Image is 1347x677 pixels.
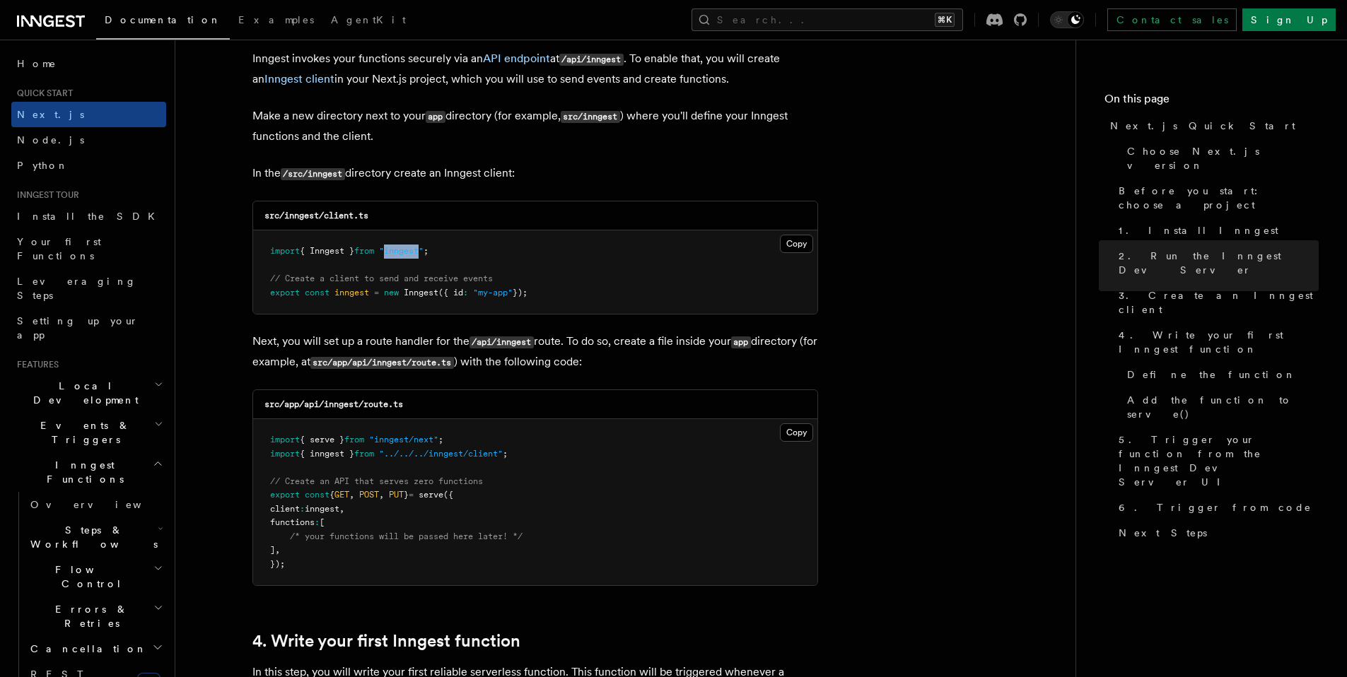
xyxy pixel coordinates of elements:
span: }); [513,288,527,298]
span: , [349,490,354,500]
a: Leveraging Steps [11,269,166,308]
span: Documentation [105,14,221,25]
p: In the directory create an Inngest client: [252,163,818,184]
span: Inngest [404,288,438,298]
span: Next.js [17,109,84,120]
a: 3. Create an Inngest client [1113,283,1319,322]
a: Documentation [96,4,230,40]
span: import [270,449,300,459]
span: "inngest" [379,246,424,256]
span: inngest [334,288,369,298]
a: Install the SDK [11,204,166,229]
span: , [379,490,384,500]
span: const [305,490,330,500]
span: Python [17,160,69,171]
a: 4. Write your first Inngest function [252,631,520,651]
button: Errors & Retries [25,596,166,636]
span: from [354,449,374,459]
a: Choose Next.js version [1121,139,1319,178]
span: = [374,288,379,298]
span: "inngest/next" [369,435,438,445]
span: ] [270,545,275,555]
span: Examples [238,14,314,25]
span: Choose Next.js version [1127,144,1319,172]
span: 4. Write your first Inngest function [1119,328,1319,356]
span: Install the SDK [17,211,163,222]
span: 6. Trigger from code [1119,500,1312,514]
a: Next.js Quick Start [1104,113,1319,139]
a: 1. Install Inngest [1113,218,1319,243]
p: Make a new directory next to your directory (for example, ) where you'll define your Inngest func... [252,106,818,146]
span: new [384,288,399,298]
span: Next.js Quick Start [1110,119,1295,133]
code: src/app/api/inngest/route.ts [264,399,403,409]
a: Contact sales [1107,8,1237,31]
span: GET [334,490,349,500]
code: /api/inngest [470,336,534,348]
code: app [426,111,445,123]
span: ({ id [438,288,463,298]
span: export [270,288,300,298]
a: Inngest client [264,72,334,86]
span: Inngest tour [11,189,79,201]
span: Overview [30,499,176,510]
span: client [270,504,300,514]
a: Sign Up [1242,8,1336,31]
button: Steps & Workflows [25,517,166,557]
span: Cancellation [25,642,147,656]
span: 3. Create an Inngest client [1119,288,1319,317]
span: , [339,504,344,514]
code: app [731,336,751,348]
code: src/inngest [561,111,620,123]
span: Node.js [17,134,84,146]
span: ; [424,246,428,256]
span: "../../../inngest/client" [379,449,503,459]
code: src/app/api/inngest/route.ts [310,357,454,369]
span: "my-app" [473,288,513,298]
span: Add the function to serve() [1127,393,1319,421]
span: } [404,490,409,500]
span: Local Development [11,379,154,407]
span: [ [320,517,325,527]
a: AgentKit [322,4,414,38]
span: = [409,490,414,500]
span: Home [17,57,57,71]
span: ; [438,435,443,445]
a: Next Steps [1113,520,1319,546]
button: Copy [780,235,813,253]
span: 2. Run the Inngest Dev Server [1119,249,1319,277]
code: /api/inngest [559,54,624,66]
span: // Create a client to send and receive events [270,273,493,283]
span: Errors & Retries [25,602,153,630]
button: Local Development [11,373,166,413]
span: { Inngest } [300,246,354,256]
button: Copy [780,423,813,442]
span: Inngest Functions [11,458,153,486]
span: const [305,288,330,298]
span: Your first Functions [17,236,101,261]
span: Leveraging Steps [17,276,136,301]
a: 4. Write your first Inngest function [1113,322,1319,362]
span: Next Steps [1119,526,1207,540]
kbd: ⌘K [935,13,955,27]
a: Home [11,51,166,76]
span: : [300,504,305,514]
span: , [275,545,280,555]
a: Examples [230,4,322,38]
p: Next, you will set up a route handler for the route. To do so, create a file inside your director... [252,331,818,372]
a: Setting up your app [11,308,166,348]
button: Inngest Functions [11,452,166,492]
span: /* your functions will be passed here later! */ [290,531,523,541]
a: Before you start: choose a project [1113,178,1319,218]
span: Features [11,359,59,370]
span: { [330,490,334,500]
span: { serve } [300,435,344,445]
span: serve [419,490,443,500]
span: ; [503,449,508,459]
span: Flow Control [25,563,153,591]
span: inngest [305,504,339,514]
span: AgentKit [331,14,406,25]
span: from [344,435,364,445]
code: src/inngest/client.ts [264,211,368,220]
span: Setting up your app [17,315,139,341]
